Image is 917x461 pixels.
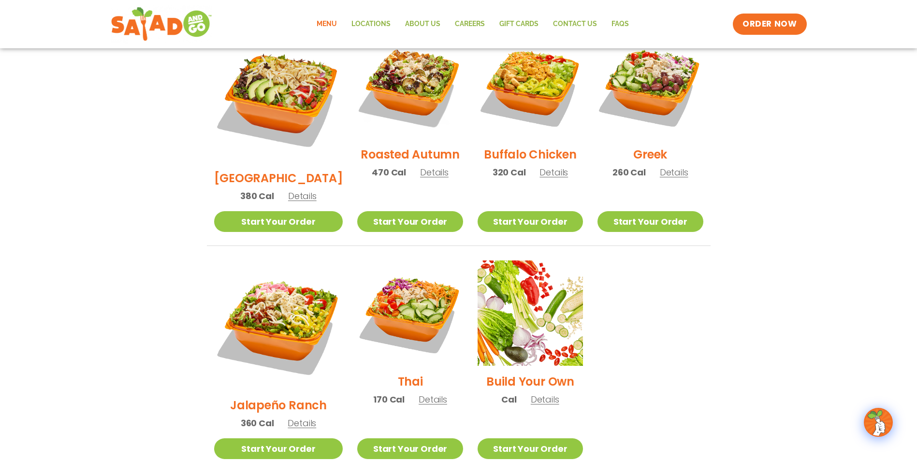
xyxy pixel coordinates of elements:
[486,373,574,390] h2: Build Your Own
[660,166,688,178] span: Details
[633,146,667,163] h2: Greek
[478,211,583,232] a: Start Your Order
[478,260,583,366] img: Product photo for Build Your Own
[309,13,344,35] a: Menu
[357,211,463,232] a: Start Your Order
[214,211,343,232] a: Start Your Order
[241,417,274,430] span: 360 Cal
[230,397,327,414] h2: Jalapeño Ranch
[344,13,398,35] a: Locations
[597,33,703,139] img: Product photo for Greek Salad
[288,190,317,202] span: Details
[484,146,576,163] h2: Buffalo Chicken
[373,393,405,406] span: 170 Cal
[361,146,460,163] h2: Roasted Autumn
[420,166,449,178] span: Details
[372,166,406,179] span: 470 Cal
[309,13,636,35] nav: Menu
[214,438,343,459] a: Start Your Order
[288,417,316,429] span: Details
[398,13,448,35] a: About Us
[214,170,343,187] h2: [GEOGRAPHIC_DATA]
[501,393,516,406] span: Cal
[214,33,343,162] img: Product photo for BBQ Ranch Salad
[612,166,646,179] span: 260 Cal
[111,5,213,43] img: new-SAG-logo-768×292
[546,13,604,35] a: Contact Us
[597,211,703,232] a: Start Your Order
[733,14,806,35] a: ORDER NOW
[448,13,492,35] a: Careers
[478,33,583,139] img: Product photo for Buffalo Chicken Salad
[357,260,463,366] img: Product photo for Thai Salad
[478,438,583,459] a: Start Your Order
[531,393,559,405] span: Details
[398,373,423,390] h2: Thai
[357,33,463,139] img: Product photo for Roasted Autumn Salad
[214,260,343,389] img: Product photo for Jalapeño Ranch Salad
[240,189,274,202] span: 380 Cal
[539,166,568,178] span: Details
[357,438,463,459] a: Start Your Order
[604,13,636,35] a: FAQs
[865,409,892,436] img: wpChatIcon
[419,393,447,405] span: Details
[492,13,546,35] a: GIFT CARDS
[742,18,797,30] span: ORDER NOW
[493,166,526,179] span: 320 Cal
